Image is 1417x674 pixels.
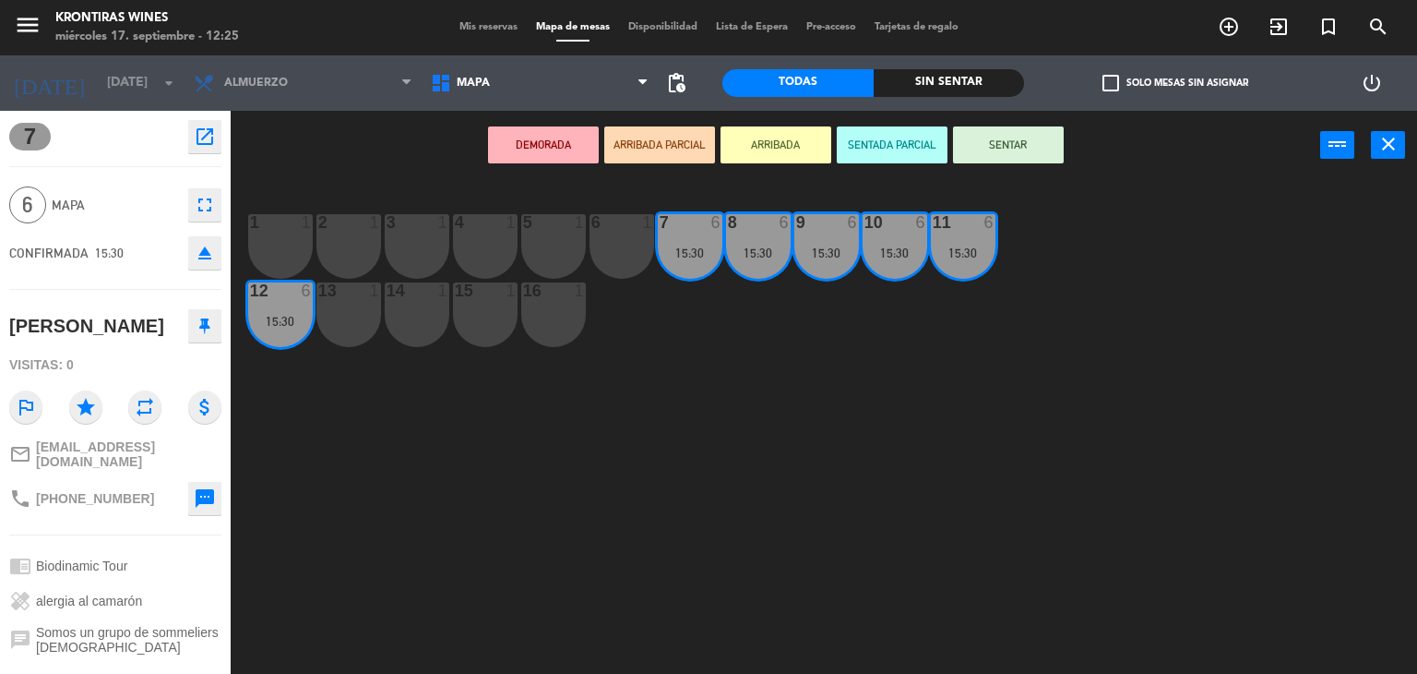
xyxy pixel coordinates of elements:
[36,594,142,608] span: alergia al camarón
[158,72,180,94] i: arrow_drop_down
[250,283,251,299] div: 12
[9,246,89,260] span: CONFIRMADA
[575,214,586,231] div: 1
[865,22,968,32] span: Tarjetas de regalo
[933,214,934,231] div: 11
[1377,133,1399,155] i: close
[9,439,221,469] a: mail_outline[EMAIL_ADDRESS][DOMAIN_NAME]
[9,187,46,223] span: 6
[9,555,31,577] i: chrome_reader_mode
[9,487,31,510] i: phone
[188,188,221,222] button: fullscreen
[658,247,722,259] div: 15:30
[711,214,722,231] div: 6
[194,126,216,148] i: open_in_new
[722,69,874,97] div: Todas
[643,214,654,231] div: 1
[9,123,51,150] span: 7
[9,629,31,651] i: chat
[506,214,518,231] div: 1
[455,214,456,231] div: 4
[1102,75,1119,91] span: check_box_outline_blank
[591,214,592,231] div: 6
[250,214,251,231] div: 1
[9,391,42,424] i: outlined_flag
[796,214,797,231] div: 9
[916,214,927,231] div: 6
[55,28,239,46] div: miércoles 17. septiembre - 12:25
[1371,131,1405,159] button: close
[1268,16,1290,38] i: exit_to_app
[194,487,216,510] i: sms
[794,247,859,259] div: 15:30
[370,283,381,299] div: 1
[931,247,995,259] div: 15:30
[660,214,661,231] div: 7
[984,214,995,231] div: 6
[36,625,221,655] span: Somos un grupo de sommeliers [DEMOGRAPHIC_DATA]
[55,9,239,28] div: Krontiras Wines
[720,126,831,163] button: ARRIBADA
[194,242,216,264] i: eject
[1218,16,1240,38] i: add_circle_outline
[438,283,449,299] div: 1
[387,214,387,231] div: 3
[1367,16,1389,38] i: search
[953,126,1064,163] button: SENTAR
[248,315,313,328] div: 15:30
[797,22,865,32] span: Pre-acceso
[1327,133,1349,155] i: power_input
[726,247,791,259] div: 15:30
[194,194,216,216] i: fullscreen
[302,214,313,231] div: 1
[527,22,619,32] span: Mapa de mesas
[1317,16,1340,38] i: turned_in_not
[188,236,221,270] button: eject
[188,482,221,515] button: sms
[523,214,524,231] div: 5
[619,22,707,32] span: Disponibilidad
[457,77,490,90] span: Mapa
[728,214,729,231] div: 8
[302,283,313,299] div: 6
[848,214,859,231] div: 6
[224,77,288,90] span: Almuerzo
[14,11,42,45] button: menu
[9,443,31,465] i: mail_outline
[14,11,42,39] i: menu
[318,214,319,231] div: 2
[69,391,102,424] i: star
[575,283,586,299] div: 1
[488,126,599,163] button: DEMORADA
[707,22,797,32] span: Lista de Espera
[506,283,518,299] div: 1
[52,195,179,216] span: Mapa
[370,214,381,231] div: 1
[9,590,31,612] i: healing
[604,126,715,163] button: ARRIBADA PARCIAL
[1361,72,1383,94] i: power_settings_new
[36,559,127,573] span: Biodinamic Tour
[1320,131,1354,159] button: power_input
[36,439,221,469] span: [EMAIL_ADDRESS][DOMAIN_NAME]
[863,247,927,259] div: 15:30
[9,311,164,342] div: [PERSON_NAME]
[36,491,154,506] span: [PHONE_NUMBER]
[188,391,221,424] i: attach_money
[455,283,456,299] div: 15
[450,22,527,32] span: Mis reservas
[523,283,524,299] div: 16
[95,246,124,260] span: 15:30
[318,283,319,299] div: 13
[188,120,221,153] button: open_in_new
[1102,75,1248,91] label: Solo mesas sin asignar
[874,69,1025,97] div: Sin sentar
[438,214,449,231] div: 1
[128,391,161,424] i: repeat
[837,126,947,163] button: SENTADA PARCIAL
[780,214,791,231] div: 6
[9,349,221,381] div: Visitas: 0
[665,72,687,94] span: pending_actions
[387,283,387,299] div: 14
